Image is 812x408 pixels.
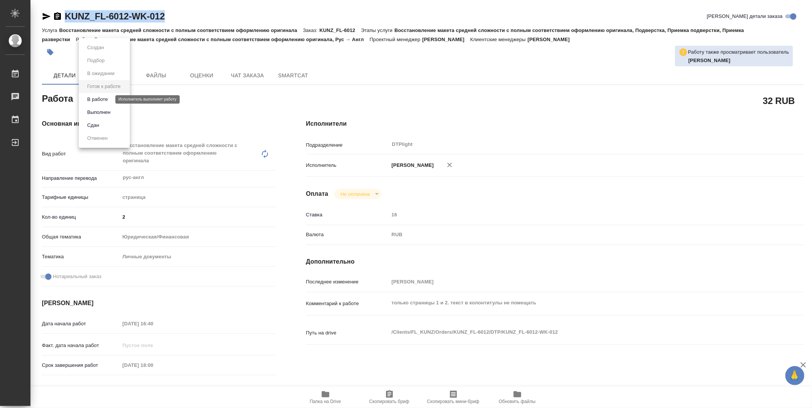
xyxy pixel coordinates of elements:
button: Сдан [85,121,101,130]
button: Выполнен [85,108,113,117]
button: В ожидании [85,69,117,78]
button: Отменен [85,134,110,142]
button: В работе [85,95,110,104]
button: Создан [85,43,106,52]
button: Готов к работе [85,82,123,91]
button: Подбор [85,56,107,65]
